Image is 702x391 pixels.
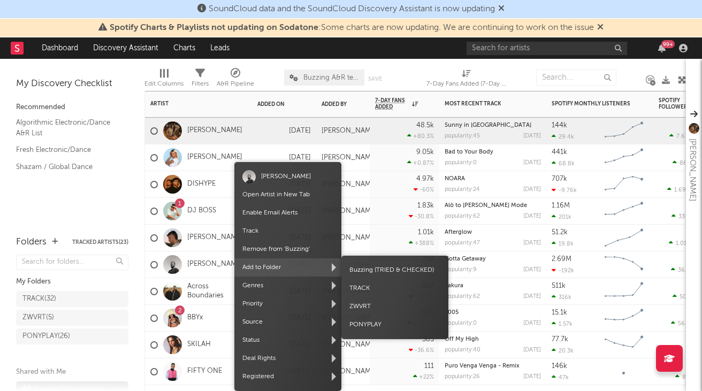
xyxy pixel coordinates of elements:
div: -36.6 % [409,347,434,354]
div: 4.97k [416,175,434,182]
a: 2005 [445,310,459,316]
a: BBYx [187,313,203,323]
a: TRACK(32) [16,291,128,307]
div: [PERSON_NAME] [686,139,699,201]
div: -30.8 % [409,213,434,220]
div: 29.4k [552,133,574,140]
span: Enable Email Alerts [234,204,341,222]
div: 51.2k [552,229,568,236]
div: 7-Day Fans Added (7-Day Fans Added) [426,78,507,90]
a: ZWVRT(5) [16,310,128,326]
div: Off My High [445,336,541,342]
svg: Chart title [600,305,648,332]
div: 9.05k [416,149,434,156]
span: Add to Folder [234,258,341,277]
div: +80.3 % [407,133,434,140]
span: : Some charts are now updating. We are continuing to work on the issue [110,24,594,32]
span: TRACK [341,279,448,297]
div: Puro Venga Venga - Remix [445,363,541,369]
div: Alô to em Barretos - Rincon Mode [445,203,541,209]
div: My Discovery Checklist [16,78,128,90]
div: [PERSON_NAME] [322,367,377,376]
a: Fresh Electronic/Dance [16,144,118,156]
a: Discovery Assistant [86,37,166,59]
div: +22 % [413,373,434,380]
svg: Chart title [600,358,648,385]
div: Filters [192,78,209,90]
div: popularity: 24 [445,187,480,193]
div: 20.3k [552,347,574,354]
div: 1.16M [552,202,570,209]
a: Off My High [445,336,479,342]
div: 99 + [661,40,675,48]
div: 47k [552,374,569,381]
div: popularity: 0 [445,160,477,166]
div: 511k [552,282,566,289]
div: [PERSON_NAME] [322,127,377,135]
div: Added By [322,101,348,108]
div: Edit Columns [144,64,184,95]
svg: Chart title [600,332,648,358]
span: Status [234,331,341,349]
div: 385 [422,336,434,343]
div: 15.1k [552,309,567,316]
div: popularity: 0 [445,320,477,326]
svg: Chart title [600,251,648,278]
svg: Chart title [600,198,648,225]
div: [DATE] [523,160,541,166]
div: popularity: 62 [445,294,480,300]
span: 1.01k [676,241,690,247]
svg: Chart title [600,144,648,171]
div: 7-Day Fans Added (7-Day Fans Added) [426,64,507,95]
div: [PERSON_NAME] [322,154,377,162]
div: 48.5k [416,122,434,129]
a: Afterglow [445,229,472,235]
a: [PERSON_NAME] [187,233,242,242]
div: Filters [192,64,209,95]
div: [DATE] [523,320,541,326]
div: ZWVRT ( 5 ) [22,311,54,324]
span: 339 [678,214,689,220]
span: 7.67k [676,134,691,140]
div: 1.57k [552,320,573,327]
a: SKILAH [187,340,211,349]
a: NOARA [445,176,465,182]
span: 565 [678,321,688,327]
div: [PERSON_NAME] [322,180,377,189]
div: A&R Pipeline [217,64,254,95]
div: 146k [552,363,567,370]
div: Spotify Followers [659,97,696,110]
div: popularity: 9 [445,267,477,273]
div: Edit Columns [144,78,184,90]
div: Gotta Getaway [445,256,541,262]
span: PONYPLAY [341,316,448,334]
div: [DATE] [523,267,541,273]
span: Dismiss [597,24,604,32]
input: Search... [536,70,616,86]
a: [PERSON_NAME] [187,260,242,269]
div: -9.76k [552,187,577,194]
div: Recommended [16,101,128,114]
div: [PERSON_NAME] [322,234,377,242]
div: 68.8k [552,160,575,167]
div: TRACK ( 32 ) [22,293,56,305]
div: [DATE] [523,294,541,300]
div: [DATE] [523,374,541,380]
span: 7-Day Fans Added [375,97,409,110]
div: 2.69M [552,256,571,263]
div: Sakura [445,283,541,289]
div: 1.01k [418,229,434,236]
span: Buzzing A&R team [303,74,359,81]
input: Search for folders... [16,255,128,270]
span: Buzzing (TRIED & CHECKED) [341,261,448,279]
a: Alô to [PERSON_NAME] Mode [445,203,527,209]
div: [PERSON_NAME] [322,341,377,349]
span: 1.69k [674,187,689,193]
div: 441k [552,149,567,156]
input: Search for artists [467,42,627,55]
div: popularity: 26 [445,374,480,380]
div: [DATE] [523,347,541,353]
span: Deal Rights [234,349,341,367]
a: Shazam / Global Dance [16,161,118,173]
div: +388 % [409,240,434,247]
